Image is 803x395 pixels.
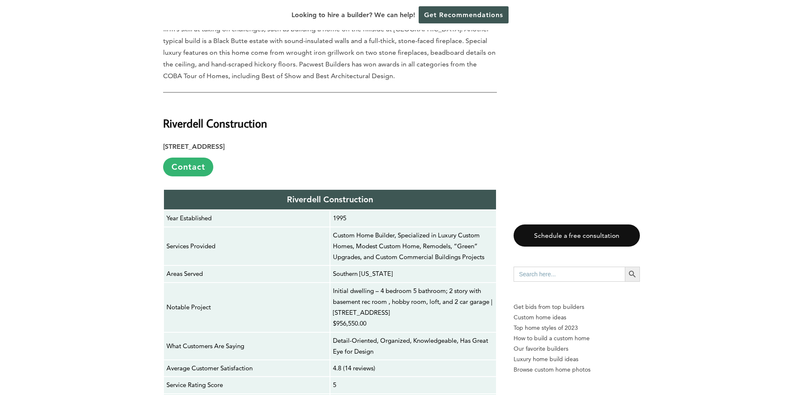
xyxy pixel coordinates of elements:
[163,143,225,150] strong: [STREET_ADDRESS]
[514,224,640,247] a: Schedule a free consultation
[642,335,793,385] iframe: Drift Widget Chat Controller
[514,302,640,312] p: Get bids from top builders
[333,335,494,357] p: Detail-Oriented, Organized, Knowledgeable, Has Great Eye for Design
[287,194,373,204] strong: Riverdell Construction
[514,364,640,375] a: Browse custom home photos
[333,363,494,374] p: 4.8 (14 reviews)
[628,270,637,279] svg: Search
[514,333,640,344] a: How to build a custom home
[166,363,327,374] p: Average Customer Satisfaction
[166,341,327,352] p: What Customers Are Saying
[163,116,267,130] strong: Riverdell Construction
[514,344,640,354] a: Our favorite builders
[514,267,625,282] input: Search here...
[166,380,327,390] p: Service Rating Score
[333,213,494,224] p: 1995
[166,268,327,279] p: Areas Served
[166,241,327,252] p: Services Provided
[333,380,494,390] p: 5
[166,213,327,224] p: Year Established
[514,354,640,364] a: Luxury home build ideas
[333,230,494,263] p: Custom Home Builder, Specialized in Luxury Custom Homes, Modest Custom Home, Remodels, “Green” Up...
[163,158,213,176] a: Contact
[166,302,327,313] p: Notable Project
[333,285,494,329] p: Initial dwelling – 4 bedroom 5 bathroom; 2 story with basement rec room , hobby room, loft, and 2...
[419,6,509,23] a: Get Recommendations
[333,268,494,279] p: Southern [US_STATE]
[514,323,640,333] a: Top home styles of 2023
[514,312,640,323] a: Custom home ideas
